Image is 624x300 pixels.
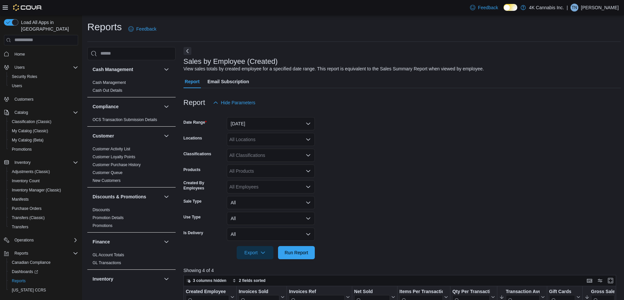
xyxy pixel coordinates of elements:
[12,63,27,71] button: Users
[12,159,33,166] button: Inventory
[12,260,51,265] span: Canadian Compliance
[87,206,176,232] div: Discounts & Promotions
[306,153,311,158] button: Open list of options
[12,269,38,274] span: Dashboards
[207,75,249,88] span: Email Subscription
[478,4,498,11] span: Feedback
[210,96,258,109] button: Hide Parameters
[12,137,44,143] span: My Catalog (Beta)
[18,19,78,32] span: Load All Apps in [GEOGRAPHIC_DATA]
[12,109,78,116] span: Catalog
[14,65,25,70] span: Users
[93,178,120,183] span: New Customers
[9,127,78,135] span: My Catalog (Classic)
[1,236,81,245] button: Operations
[12,159,78,166] span: Inventory
[9,136,46,144] a: My Catalog (Beta)
[183,199,202,204] label: Sale Type
[570,4,578,12] div: Tomas Nunez
[93,207,110,213] span: Discounts
[162,238,170,246] button: Finance
[93,162,141,167] span: Customer Purchase History
[9,259,78,266] span: Canadian Compliance
[93,260,121,265] span: GL Transactions
[549,288,575,295] div: Gift Cards
[93,103,118,110] h3: Compliance
[399,288,443,295] div: Items Per Transaction
[9,205,44,213] a: Purchase Orders
[12,236,36,244] button: Operations
[162,193,170,201] button: Discounts & Promotions
[12,278,26,284] span: Reports
[12,128,48,134] span: My Catalog (Classic)
[7,204,81,213] button: Purchase Orders
[183,65,484,72] div: View sales totals by created employee for a specified date range. This report is equivalent to th...
[9,145,34,153] a: Promotions
[9,82,78,90] span: Users
[9,177,78,185] span: Inventory Count
[183,214,201,220] label: Use Type
[14,251,28,256] span: Reports
[87,116,176,126] div: Compliance
[7,136,81,145] button: My Catalog (Beta)
[93,133,161,139] button: Customer
[9,118,78,126] span: Classification (Classic)
[93,170,122,175] span: Customer Queue
[186,288,229,295] div: Created Employee
[572,4,577,12] span: TN
[93,238,110,245] h3: Finance
[93,88,122,93] span: Cash Out Details
[7,145,81,154] button: Promotions
[7,213,81,222] button: Transfers (Classic)
[9,73,78,81] span: Security Roles
[9,186,64,194] a: Inventory Manager (Classic)
[183,120,207,125] label: Date Range
[12,74,37,79] span: Security Roles
[586,277,593,285] button: Keyboard shortcuts
[87,20,122,34] h1: Reports
[7,276,81,286] button: Reports
[7,81,81,90] button: Users
[12,147,32,152] span: Promotions
[9,177,42,185] a: Inventory Count
[7,286,81,295] button: [US_STATE] CCRS
[183,136,202,141] label: Locations
[93,223,113,228] span: Promotions
[227,196,315,209] button: All
[9,277,78,285] span: Reports
[93,215,124,220] a: Promotion Details
[14,238,34,243] span: Operations
[9,223,31,231] a: Transfers
[9,73,40,81] a: Security Roles
[193,278,226,283] span: 3 columns hidden
[1,49,81,59] button: Home
[93,147,130,151] a: Customer Activity List
[9,168,78,176] span: Adjustments (Classic)
[183,99,205,107] h3: Report
[183,47,191,55] button: Next
[13,4,42,11] img: Cova
[12,287,46,293] span: [US_STATE] CCRS
[607,277,614,285] button: Enter fullscreen
[241,246,269,259] span: Export
[126,22,159,36] a: Feedback
[12,206,42,211] span: Purchase Orders
[9,195,78,203] span: Manifests
[306,137,311,142] button: Open list of options
[285,249,308,256] span: Run Report
[9,214,47,222] a: Transfers (Classic)
[504,4,517,11] input: Dark Mode
[9,118,54,126] a: Classification (Classic)
[12,187,61,193] span: Inventory Manager (Classic)
[7,126,81,136] button: My Catalog (Classic)
[93,117,157,122] a: OCS Transaction Submission Details
[93,103,161,110] button: Compliance
[93,80,126,85] span: Cash Management
[185,75,200,88] span: Report
[93,133,114,139] h3: Customer
[529,4,564,12] p: 4K Cannabis Inc.
[9,168,53,176] a: Adjustments (Classic)
[162,132,170,140] button: Customer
